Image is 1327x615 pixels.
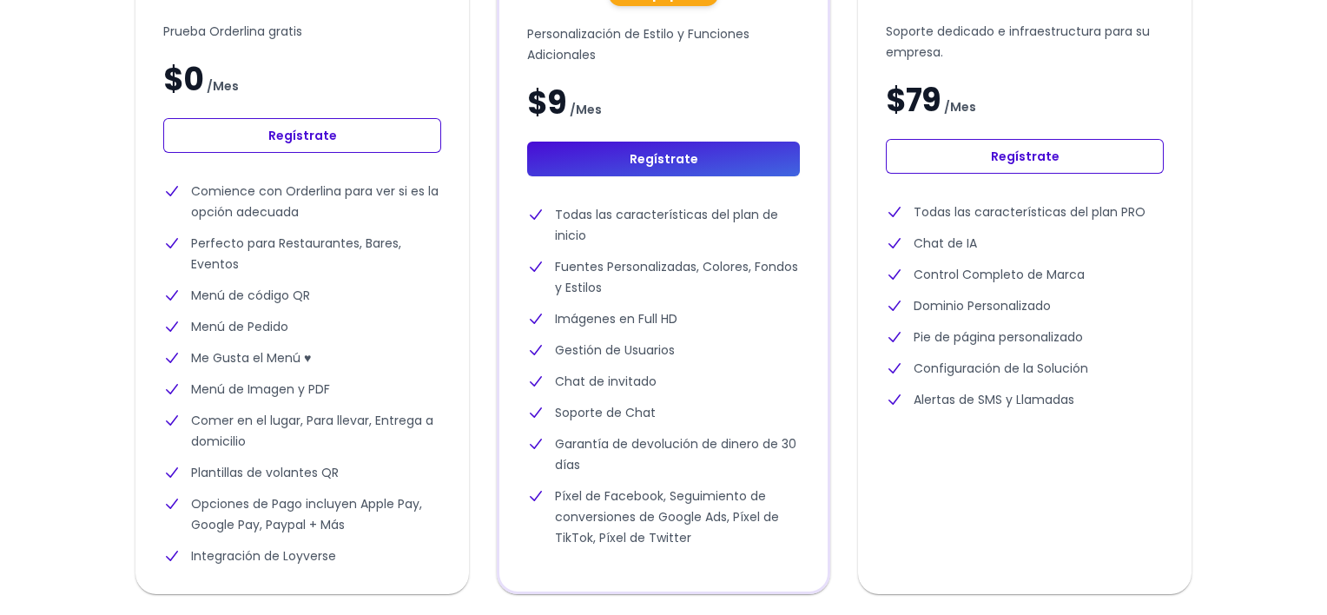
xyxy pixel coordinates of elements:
[207,76,239,96] span: /
[191,181,441,222] font: Comience con Orderlina para ver si es la opción adecuada
[914,327,1083,347] font: Pie de página personalizado
[555,433,800,475] font: Garantía de devolución de dinero de 30 días
[527,142,800,176] a: Regístrate
[886,83,941,118] span: $79
[914,264,1085,285] font: Control Completo de Marca
[191,493,441,535] font: Opciones de Pago incluyen Apple Pay, Google Pay, Paypal + Más
[950,98,976,116] font: Mes
[914,358,1088,379] font: Configuración de la Solución
[886,21,1164,63] p: Soporte dedicado e infraestructura para su empresa.
[163,118,441,153] a: Regístrate
[163,21,441,42] p: Prueba Orderlina gratis
[191,410,441,452] font: Comer en el lugar, Para llevar, Entrega a domicilio
[555,256,800,298] font: Fuentes Personalizadas, Colores, Fondos y Estilos
[555,486,800,548] font: Píxel de Facebook, Seguimiento de conversiones de Google Ads, Píxel de TikTok, Píxel de Twitter
[163,63,203,97] span: $0
[191,347,311,368] font: Me Gusta el Menú ♥
[191,462,339,483] font: Plantillas de volantes QR
[576,101,602,118] font: Mes
[527,23,800,65] p: Personalización de Estilo y Funciones Adicionales
[914,202,1145,222] font: Todas las características del plan PRO
[191,233,441,274] font: Perfecto para Restaurantes, Bares, Eventos
[191,546,336,566] font: Integración de Loyverse
[555,402,656,423] font: Soporte de Chat
[555,204,800,246] font: Todas las características del plan de inicio
[527,86,566,121] span: $9
[570,99,602,120] span: /
[213,77,239,95] font: Mes
[914,295,1051,316] font: Dominio Personalizado
[914,389,1074,410] font: Alertas de SMS y Llamadas
[555,340,675,360] font: Gestión de Usuarios
[886,139,1164,174] a: Regístrate
[555,371,657,392] font: Chat de invitado
[944,96,976,117] span: /
[191,316,288,337] font: Menú de Pedido
[191,285,310,306] font: Menú de código QR
[555,308,677,329] font: Imágenes en Full HD
[191,379,330,400] font: Menú de Imagen y PDF
[914,233,977,254] font: Chat de IA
